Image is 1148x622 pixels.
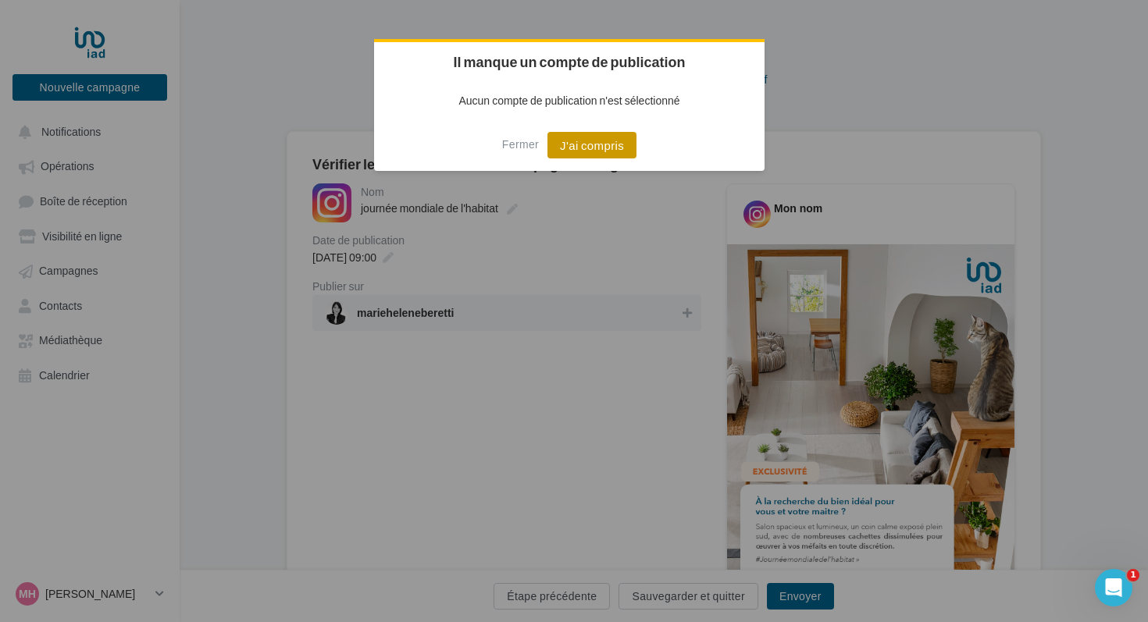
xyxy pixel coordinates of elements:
iframe: Intercom live chat [1095,569,1132,606]
p: Aucun compte de publication n'est sélectionné [374,81,765,119]
span: 1 [1127,569,1139,581]
button: Fermer [502,132,539,157]
h2: Il manque un compte de publication [374,42,765,81]
button: J'ai compris [547,132,636,158]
